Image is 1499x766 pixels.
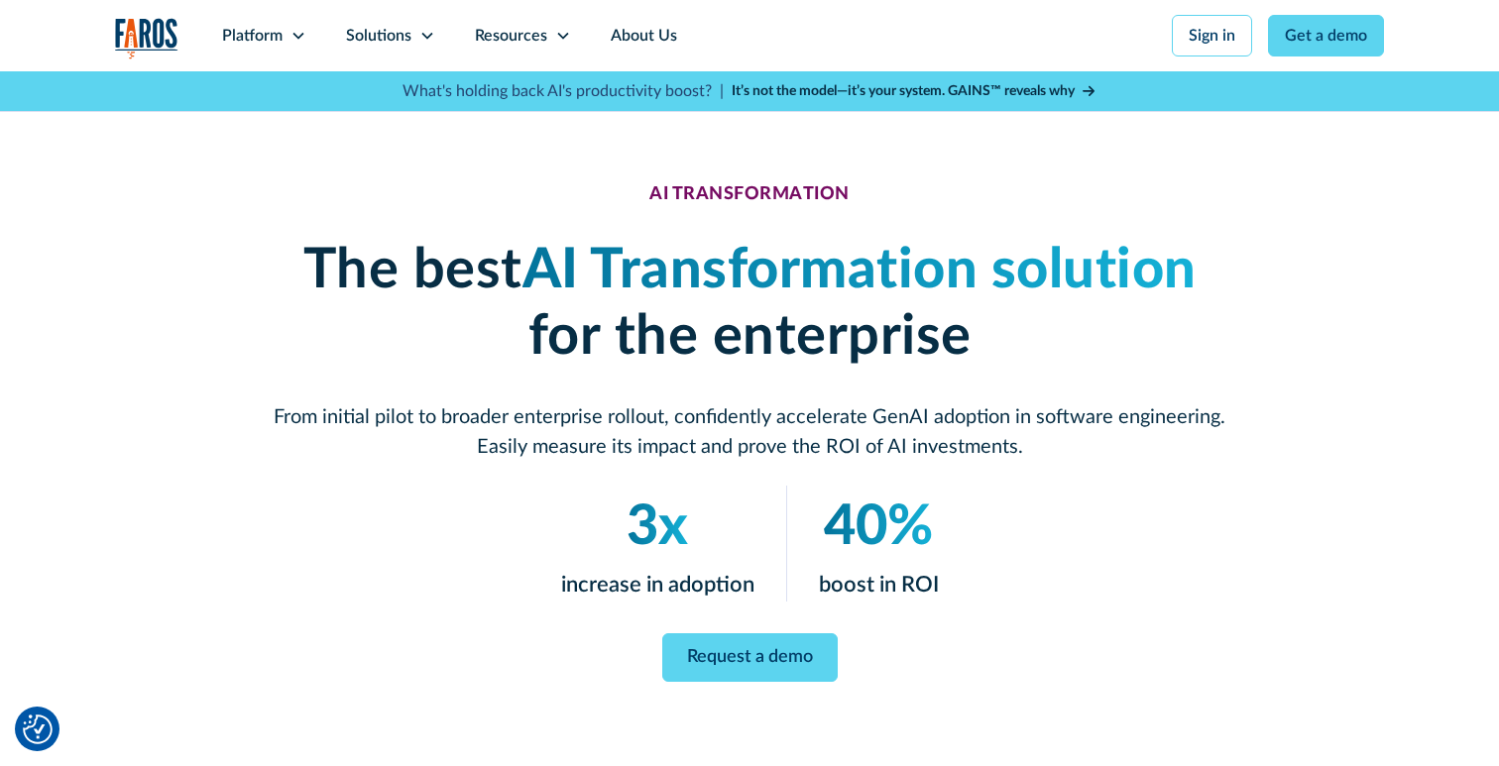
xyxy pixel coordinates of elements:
[732,81,1096,102] a: It’s not the model—it’s your system. GAINS™ reveals why
[303,243,522,298] strong: The best
[732,84,1075,98] strong: It’s not the model—it’s your system. GAINS™ reveals why
[561,569,754,602] p: increase in adoption
[115,18,178,58] img: Logo of the analytics and reporting company Faros.
[23,714,53,744] button: Cookie Settings
[627,499,688,555] em: 3x
[1268,15,1384,56] a: Get a demo
[662,633,838,682] a: Request a demo
[819,569,939,602] p: boost in ROI
[115,18,178,58] a: home
[522,243,1197,298] em: AI Transformation solution
[475,24,547,48] div: Resources
[222,24,283,48] div: Platform
[824,499,933,555] em: 40%
[1172,15,1252,56] a: Sign in
[346,24,411,48] div: Solutions
[274,402,1225,462] p: From initial pilot to broader enterprise rollout, confidently accelerate GenAI adoption in softwa...
[403,79,724,103] p: What's holding back AI's productivity boost? |
[649,184,850,206] div: AI TRANSFORMATION
[23,714,53,744] img: Revisit consent button
[528,309,972,365] strong: for the enterprise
